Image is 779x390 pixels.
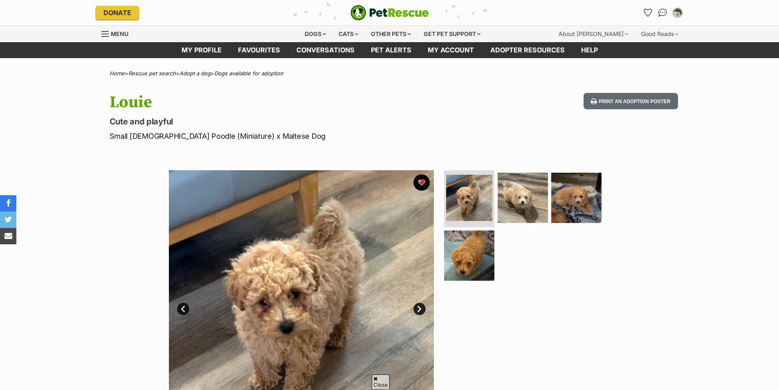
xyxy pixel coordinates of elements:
a: Donate [95,6,139,20]
button: My account [671,6,684,19]
a: Adopter resources [482,42,573,58]
a: Next [413,303,426,315]
a: Prev [177,303,189,315]
button: Print an adoption poster [584,93,678,110]
a: My account [420,42,482,58]
img: Photo of Louie [444,230,494,281]
a: Adopt a dog [180,70,211,77]
a: My profile [173,42,230,58]
div: Dogs [299,26,332,42]
ul: Account quick links [642,6,684,19]
div: Other pets [365,26,417,42]
div: About [PERSON_NAME] [553,26,634,42]
img: Photo of Louie [498,173,548,223]
div: Get pet support [418,26,486,42]
a: Rescue pet search [128,70,176,77]
span: Close [372,374,390,389]
div: Cats [333,26,364,42]
img: Photo of Louie [551,173,602,223]
a: Dogs available for adoption [214,70,283,77]
img: chat-41dd97257d64d25036548639549fe6c8038ab92f7586957e7f3b1b290dea8141.svg [658,9,667,17]
h1: Louie [110,93,456,112]
div: Good Reads [635,26,684,42]
a: Favourites [642,6,655,19]
a: PetRescue [350,5,429,20]
span: Menu [111,30,128,37]
a: Menu [101,26,134,41]
p: Cute and playful [110,116,456,127]
a: Favourites [230,42,288,58]
a: Home [110,70,125,77]
a: Pet alerts [363,42,420,58]
div: > > > [89,70,690,77]
img: Virpi Barrett profile pic [673,9,682,17]
a: Help [573,42,606,58]
img: logo-e224e6f780fb5917bec1dbf3a21bbac754714ae5b6737aabdf751b685950b380.svg [350,5,429,20]
a: Conversations [656,6,669,19]
img: Photo of Louie [446,175,492,221]
p: Small [DEMOGRAPHIC_DATA] Poodle (Miniature) x Maltese Dog [110,131,456,142]
button: favourite [413,174,430,191]
a: conversations [288,42,363,58]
